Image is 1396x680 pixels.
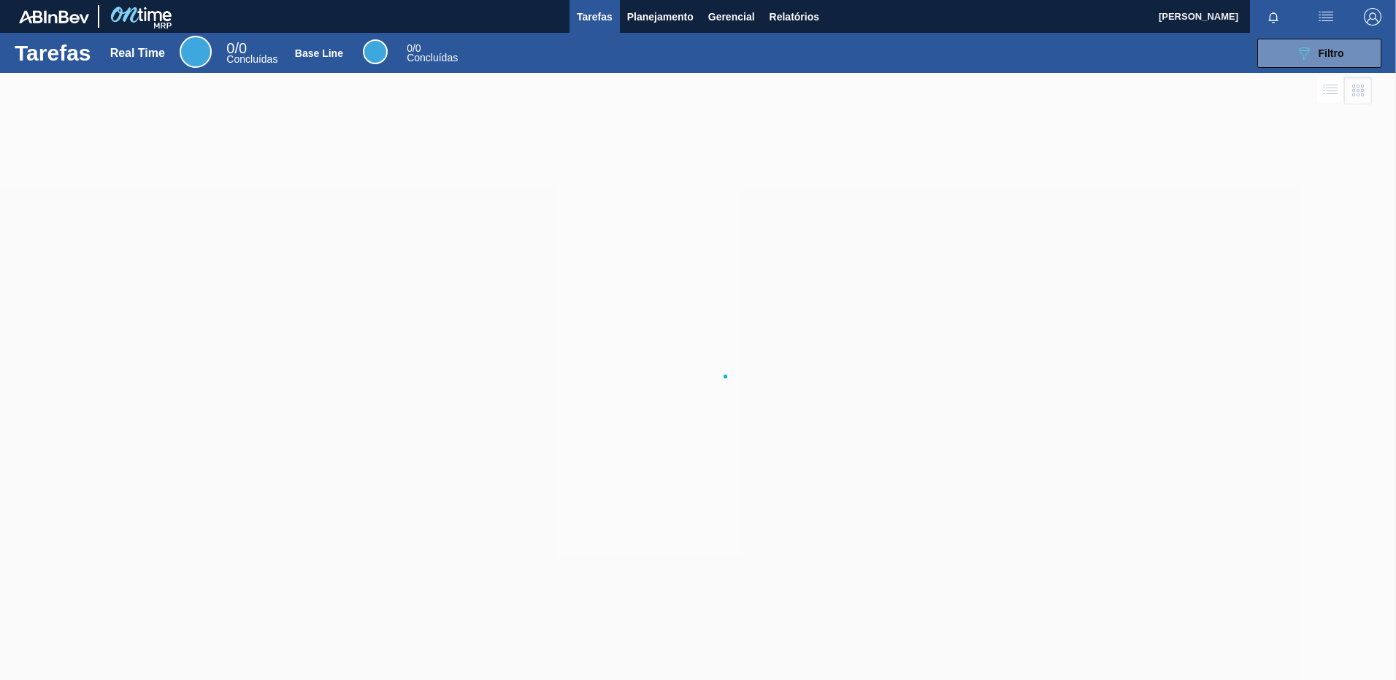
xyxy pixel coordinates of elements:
div: Base Line [363,39,388,64]
div: Base Line [295,47,343,59]
span: 0 [407,42,413,54]
button: Filtro [1257,39,1381,68]
div: Base Line [407,44,458,63]
img: TNhmsLtSVTkK8tSr43FrP2fwEKptu5GPRR3wAAAABJRU5ErkJggg== [19,10,89,23]
h1: Tarefas [15,45,91,61]
span: 0 [226,40,234,56]
div: Real Time [180,36,212,68]
button: Notificações [1250,7,1297,27]
img: Logout [1364,8,1381,26]
span: / 0 [407,42,421,54]
span: Concluídas [407,52,458,63]
span: Relatórios [770,8,819,26]
div: Real Time [110,47,165,60]
span: Filtro [1319,47,1344,59]
span: Gerencial [708,8,755,26]
span: Planejamento [627,8,694,26]
span: Tarefas [577,8,613,26]
div: Real Time [226,42,277,64]
span: Concluídas [226,53,277,65]
span: / 0 [226,40,247,56]
img: userActions [1317,8,1335,26]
